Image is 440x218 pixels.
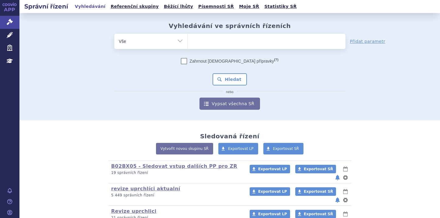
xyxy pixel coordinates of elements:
[334,196,341,204] button: notifikace
[111,186,180,192] a: revize uprchlíci aktualní
[111,170,242,175] p: 19 správních řízení
[334,174,341,181] button: notifikace
[169,22,291,29] h2: Vyhledávání ve správních řízeních
[258,212,287,216] span: Exportovat LP
[223,90,237,94] i: nebo
[109,2,161,11] a: Referenční skupiny
[262,2,298,11] a: Statistiky SŘ
[250,165,290,173] a: Exportovat LP
[342,210,348,218] button: lhůty
[263,143,304,154] a: Exportovat SŘ
[199,98,260,110] a: Vypsat všechna SŘ
[295,165,336,173] a: Exportovat SŘ
[200,133,259,140] h2: Sledovaná řízení
[274,58,278,62] abbr: (?)
[111,208,157,214] a: Revize uprchlici
[258,189,287,194] span: Exportovat LP
[342,174,348,181] button: nastavení
[213,73,247,85] button: Hledat
[350,38,386,44] a: Přidat parametr
[162,2,195,11] a: Běžící lhůty
[304,167,333,171] span: Exportovat SŘ
[156,143,213,154] a: Vytvořit novou skupinu SŘ
[218,143,258,154] a: Exportovat LP
[111,163,237,169] a: B02BX05 - Sledovat vstup dalších PP pro ZR
[258,167,287,171] span: Exportovat LP
[228,147,254,151] span: Exportovat LP
[342,196,348,204] button: nastavení
[196,2,236,11] a: Písemnosti SŘ
[181,58,278,64] label: Zahrnout [DEMOGRAPHIC_DATA] přípravky
[73,2,107,11] a: Vyhledávání
[273,147,299,151] span: Exportovat SŘ
[250,187,290,196] a: Exportovat LP
[304,189,333,194] span: Exportovat SŘ
[295,187,336,196] a: Exportovat SŘ
[111,193,242,198] p: 5 449 správních řízení
[304,212,333,216] span: Exportovat SŘ
[342,165,348,173] button: lhůty
[19,2,73,11] h2: Správní řízení
[342,188,348,195] button: lhůty
[237,2,261,11] a: Moje SŘ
